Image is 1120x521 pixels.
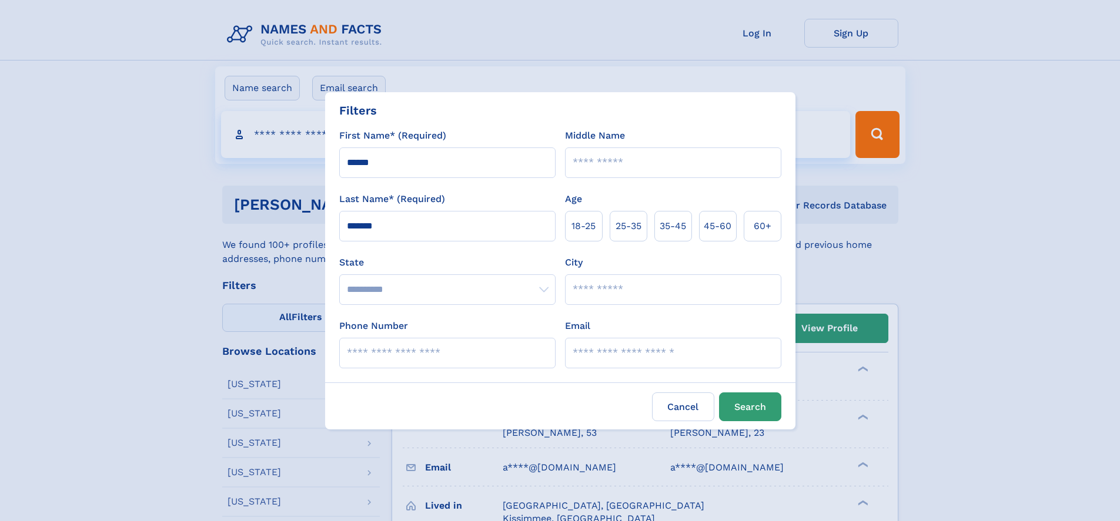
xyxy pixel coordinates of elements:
[565,129,625,143] label: Middle Name
[339,256,556,270] label: State
[565,192,582,206] label: Age
[565,319,590,333] label: Email
[565,256,583,270] label: City
[571,219,596,233] span: 18‑25
[339,319,408,333] label: Phone Number
[616,219,641,233] span: 25‑35
[339,129,446,143] label: First Name* (Required)
[660,219,686,233] span: 35‑45
[754,219,771,233] span: 60+
[652,392,714,421] label: Cancel
[719,392,781,421] button: Search
[704,219,731,233] span: 45‑60
[339,192,445,206] label: Last Name* (Required)
[339,102,377,119] div: Filters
